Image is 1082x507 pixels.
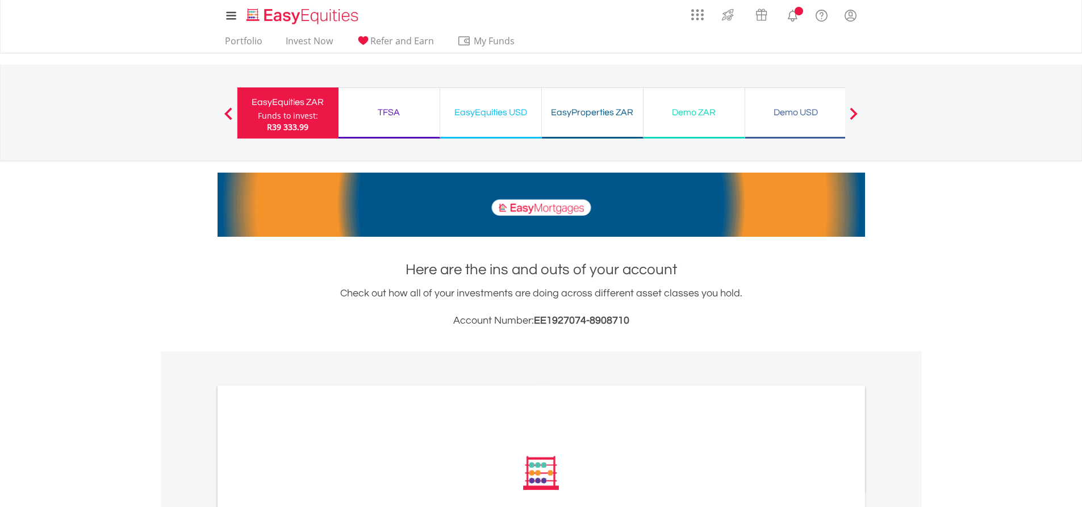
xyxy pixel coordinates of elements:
[745,3,778,24] a: Vouchers
[836,3,865,28] a: My Profile
[691,9,704,21] img: grid-menu-icon.svg
[534,315,629,326] span: EE1927074-8908710
[447,104,534,120] div: EasyEquities USD
[549,104,636,120] div: EasyProperties ZAR
[684,3,711,21] a: AppsGrid
[352,35,438,53] a: Refer and Earn
[842,113,865,124] button: Next
[650,104,738,120] div: Demo ZAR
[218,286,865,329] div: Check out how all of your investments are doing across different asset classes you hold.
[258,110,318,121] div: Funds to invest:
[244,94,332,110] div: EasyEquities ZAR
[457,33,532,48] span: My Funds
[370,35,434,47] span: Refer and Earn
[778,3,807,26] a: Notifications
[218,259,865,280] h1: Here are the ins and outs of your account
[718,6,737,24] img: thrive-v2.svg
[218,313,865,329] h3: Account Number:
[217,113,240,124] button: Previous
[281,35,337,53] a: Invest Now
[267,121,308,132] span: R39 333.99
[752,6,771,24] img: vouchers-v2.svg
[244,7,363,26] img: EasyEquities_Logo.png
[218,173,865,237] img: EasyMortage Promotion Banner
[752,104,839,120] div: Demo USD
[220,35,267,53] a: Portfolio
[345,104,433,120] div: TFSA
[242,3,363,26] a: Home page
[807,3,836,26] a: FAQ's and Support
